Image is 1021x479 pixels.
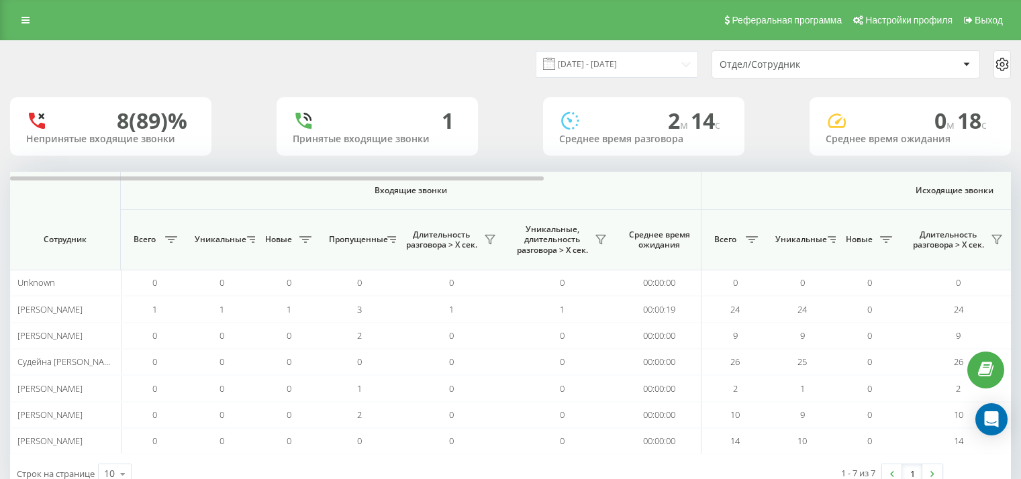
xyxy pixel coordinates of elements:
span: 0 [867,382,872,394]
span: 0 [287,356,291,368]
span: 0 [867,409,872,421]
span: 0 [560,382,565,394]
span: 24 [730,303,740,315]
span: 1 [220,303,224,315]
span: 14 [691,106,720,135]
span: 0 [867,276,872,288]
span: Уникальные [775,234,824,245]
span: 18 [957,106,987,135]
span: 0 [287,276,291,288]
div: Отдел/Сотрудник [720,59,880,70]
td: 00:00:19 [618,296,701,322]
span: Unknown [17,276,55,288]
span: 1 [449,303,454,315]
span: Новые [262,234,295,245]
span: 0 [449,435,454,447]
span: Всего [128,234,161,245]
span: Длительность разговора > Х сек. [910,229,987,250]
div: 1 [442,108,454,134]
span: 0 [867,435,872,447]
span: 0 [560,409,565,421]
div: Непринятые входящие звонки [26,134,195,145]
span: 0 [560,435,565,447]
span: 0 [800,276,805,288]
span: 3 [357,303,362,315]
span: 0 [560,276,565,288]
span: 0 [152,276,157,288]
span: 26 [730,356,740,368]
span: [PERSON_NAME] [17,435,83,447]
span: 0 [152,435,157,447]
div: Среднее время ожидания [826,134,995,145]
span: 9 [800,409,805,421]
span: 1 [800,382,805,394]
span: 1 [152,303,157,315]
td: 00:00:00 [618,323,701,349]
span: 0 [867,356,872,368]
span: c [715,117,720,132]
span: 0 [449,276,454,288]
span: 0 [287,435,291,447]
span: 0 [867,303,872,315]
span: 0 [449,409,454,421]
div: Среднее время разговора [559,134,728,145]
span: 0 [220,356,224,368]
span: 0 [220,382,224,394]
span: 9 [800,329,805,341]
span: 0 [152,356,157,368]
span: 0 [934,106,957,135]
span: 24 [797,303,807,315]
span: 9 [956,329,961,341]
span: 0 [220,409,224,421]
span: 10 [954,409,963,421]
span: Длительность разговора > Х сек. [403,229,480,250]
span: 0 [560,329,565,341]
span: c [981,117,987,132]
td: 00:00:00 [618,349,701,375]
span: 0 [357,356,362,368]
div: Open Intercom Messenger [975,403,1008,435]
span: [PERSON_NAME] [17,382,83,394]
span: Пропущенные [329,234,383,245]
td: 00:00:00 [618,375,701,401]
span: Всего [708,234,742,245]
span: 24 [954,303,963,315]
span: 0 [152,382,157,394]
span: Входящие звонки [156,185,666,196]
span: 14 [730,435,740,447]
span: 2 [357,329,362,341]
span: 2 [733,382,738,394]
span: 2 [668,106,691,135]
div: Принятые входящие звонки [293,134,462,145]
span: 10 [730,409,740,421]
span: 1 [357,382,362,394]
span: [PERSON_NAME] [17,409,83,421]
span: 1 [560,303,565,315]
td: 00:00:00 [618,402,701,428]
td: 00:00:00 [618,428,701,454]
div: 8 (89)% [117,108,187,134]
span: Среднее время ожидания [628,229,691,250]
span: Уникальные, длительность разговора > Х сек. [514,224,591,256]
span: Сотрудник [21,234,109,245]
span: Выход [975,15,1003,25]
span: Новые [842,234,876,245]
span: 0 [449,356,454,368]
span: Настройки профиля [865,15,953,25]
span: 0 [220,276,224,288]
span: 0 [867,329,872,341]
span: 0 [449,382,454,394]
span: м [946,117,957,132]
span: 0 [152,409,157,421]
span: 0 [220,329,224,341]
span: 0 [287,382,291,394]
span: 14 [954,435,963,447]
span: 9 [733,329,738,341]
span: 0 [733,276,738,288]
span: 0 [287,329,291,341]
span: Судейна [PERSON_NAME] [17,356,119,368]
span: 0 [357,276,362,288]
span: 10 [797,435,807,447]
span: 0 [220,435,224,447]
span: 2 [357,409,362,421]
